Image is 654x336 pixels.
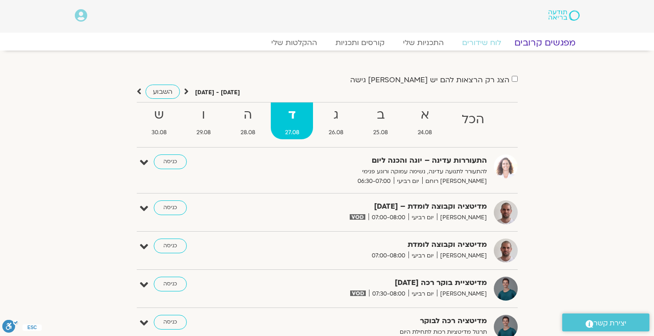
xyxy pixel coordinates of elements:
span: יצירת קשר [593,317,626,330]
a: מפגשים קרובים [503,37,586,48]
a: ו29.08 [182,103,224,139]
span: 07:00-08:00 [369,251,408,261]
strong: ו [182,105,224,125]
strong: א [404,105,446,125]
a: יצירת קשר [562,313,649,331]
strong: התעוררות עדינה – יוגה והכנה ליום [262,154,487,167]
span: 07:00-08:00 [369,213,408,222]
strong: מדיטציה וקבוצה לומדת [262,239,487,251]
img: vodicon [350,214,365,220]
strong: ד [271,105,313,125]
span: 30.08 [138,128,181,137]
span: 07:30-08:00 [369,289,408,299]
span: [PERSON_NAME] [437,213,487,222]
strong: ה [226,105,269,125]
a: ד27.08 [271,103,313,139]
span: 06:30-07:00 [354,177,394,186]
span: יום רביעי [408,251,437,261]
span: 24.08 [404,128,446,137]
a: ה28.08 [226,103,269,139]
strong: ש [138,105,181,125]
span: [PERSON_NAME] רוחם [422,177,487,186]
span: [PERSON_NAME] [437,251,487,261]
a: ב25.08 [359,103,402,139]
a: קורסים ותכניות [326,38,394,47]
span: 28.08 [226,128,269,137]
a: כניסה [154,154,187,169]
a: כניסה [154,239,187,253]
span: 26.08 [315,128,358,137]
p: להתעורר לתנועה עדינה, נשימה עמוקה ורוגע פנימי [262,167,487,177]
p: [DATE] - [DATE] [195,88,240,97]
strong: ג [315,105,358,125]
span: 29.08 [182,128,224,137]
span: השבוע [153,87,173,96]
a: השבוע [145,85,180,99]
a: א24.08 [404,103,446,139]
a: הכל [448,103,498,139]
nav: Menu [75,38,580,47]
strong: מדיטציה וקבוצה לומדת – [DATE] [262,200,487,213]
img: vodicon [350,290,365,296]
strong: הכל [448,109,498,130]
strong: ב [359,105,402,125]
label: הצג רק הרצאות להם יש [PERSON_NAME] גישה [350,76,509,84]
a: כניסה [154,277,187,291]
span: יום רביעי [408,213,437,222]
strong: מדיטציה רכה לבוקר [262,315,487,327]
a: כניסה [154,200,187,215]
a: ש30.08 [138,103,181,139]
a: התכניות שלי [394,38,453,47]
span: 27.08 [271,128,313,137]
a: לוח שידורים [453,38,510,47]
span: 25.08 [359,128,402,137]
span: יום רביעי [394,177,422,186]
a: כניסה [154,315,187,330]
span: [PERSON_NAME] [437,289,487,299]
a: ג26.08 [315,103,358,139]
a: ההקלטות שלי [262,38,326,47]
span: יום רביעי [408,289,437,299]
strong: מדיטציית בוקר רכה [DATE] [262,277,487,289]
